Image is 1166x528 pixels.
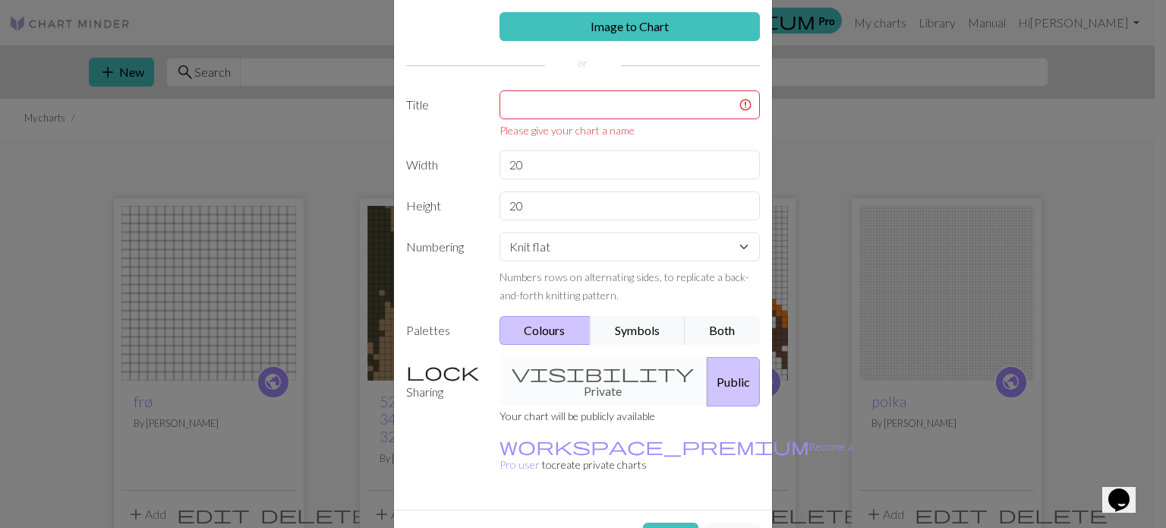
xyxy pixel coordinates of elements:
button: Symbols [590,316,685,345]
label: Palettes [397,316,490,345]
label: Width [397,150,490,179]
span: workspace_premium [499,435,809,457]
button: Public [707,357,760,406]
a: Image to Chart [499,12,761,41]
small: Your chart will be publicly available [499,409,655,422]
small: Numbers rows on alternating sides, to replicate a back-and-forth knitting pattern. [499,270,749,302]
label: Height [397,191,490,220]
label: Numbering [397,232,490,304]
button: Both [685,316,761,345]
div: Please give your chart a name [499,122,761,138]
a: Become a Pro user [499,440,853,471]
small: to create private charts [499,440,853,471]
button: Colours [499,316,591,345]
label: Title [397,90,490,138]
iframe: chat widget [1102,467,1151,513]
label: Sharing [397,357,490,406]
